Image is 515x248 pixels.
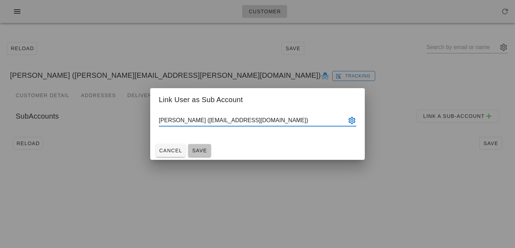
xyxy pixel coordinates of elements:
[191,148,208,153] span: Save
[156,144,185,157] button: Cancel
[159,148,182,153] span: Cancel
[188,144,211,157] button: Save
[150,88,365,109] div: Link User as Sub Account
[348,116,356,125] button: appended action
[159,115,346,126] input: Search by email or name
